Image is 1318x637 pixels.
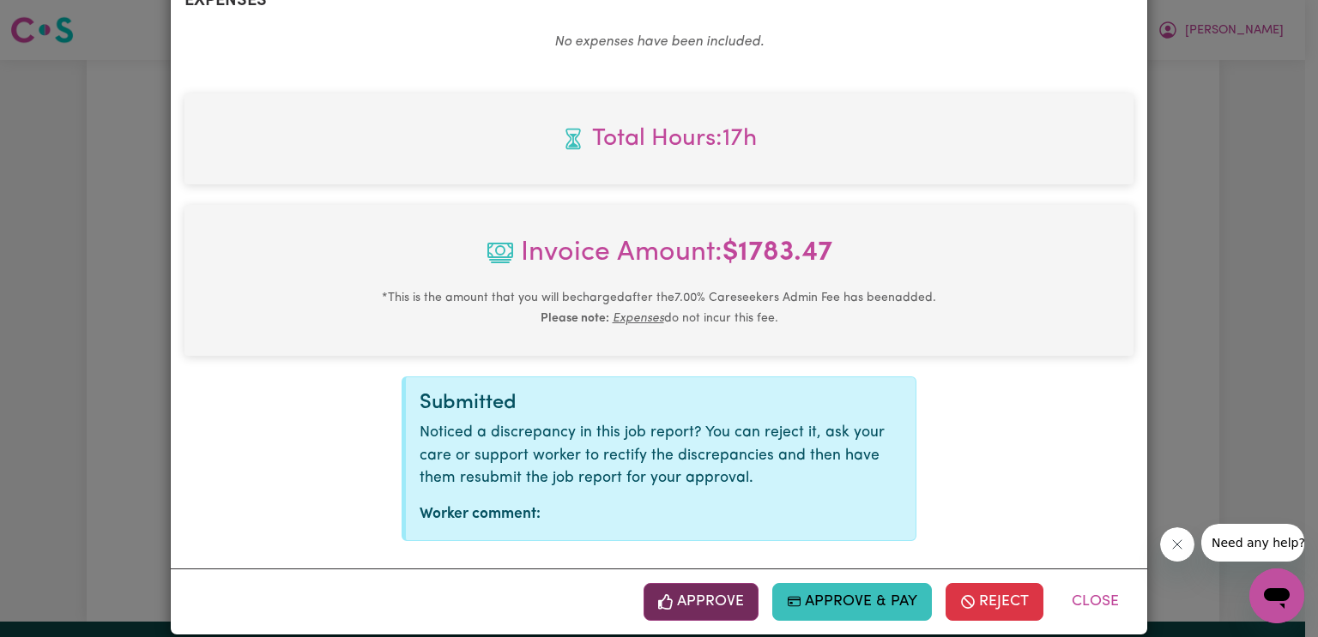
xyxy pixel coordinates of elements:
small: This is the amount that you will be charged after the 7.00 % Careseekers Admin Fee has been added... [382,291,936,325]
b: Please note: [541,312,609,325]
button: Approve [644,583,759,621]
button: Approve & Pay [772,583,933,621]
span: Total hours worked: 17 hours [198,121,1120,157]
iframe: Button to launch messaging window [1249,568,1304,623]
u: Expenses [613,312,664,325]
em: No expenses have been included. [554,35,764,49]
strong: Worker comment: [420,507,541,521]
span: Submitted [420,393,517,413]
button: Close [1057,583,1134,621]
span: Need any help? [10,12,104,26]
button: Reject [946,583,1043,621]
iframe: Message from company [1201,524,1304,562]
iframe: Close message [1160,527,1194,562]
p: Noticed a discrepancy in this job report? You can reject it, ask your care or support worker to r... [420,422,902,490]
b: $ 1783.47 [722,239,832,267]
span: Invoice Amount: [198,232,1120,287]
